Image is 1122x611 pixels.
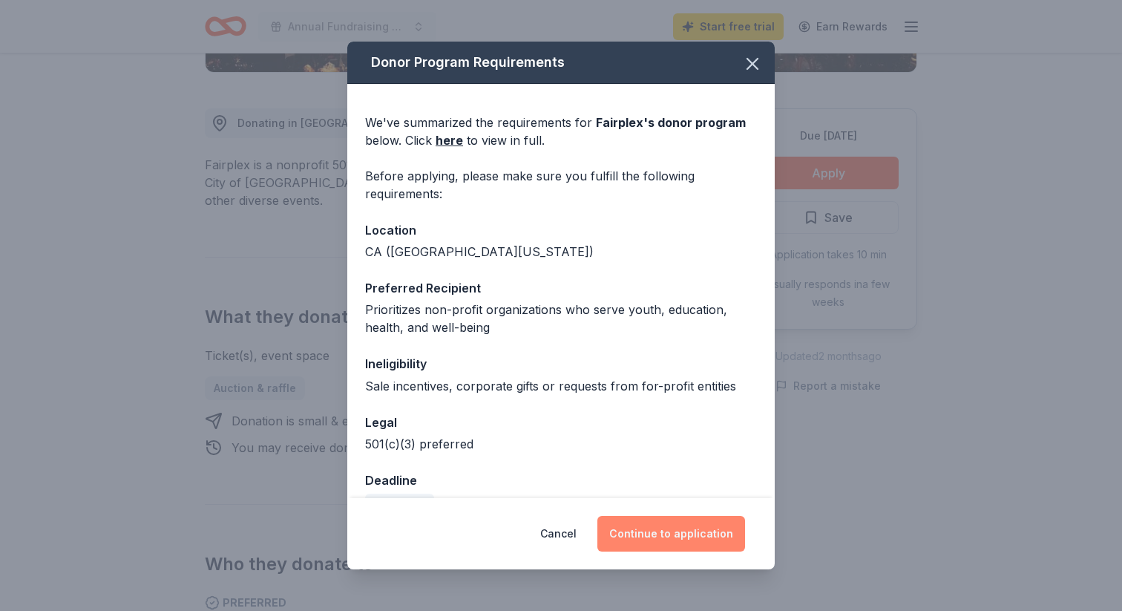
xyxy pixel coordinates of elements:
[365,354,757,373] div: Ineligibility
[365,435,757,453] div: 501(c)(3) preferred
[365,220,757,240] div: Location
[540,516,577,552] button: Cancel
[365,377,757,395] div: Sale incentives, corporate gifts or requests from for-profit entities
[365,278,757,298] div: Preferred Recipient
[365,114,757,149] div: We've summarized the requirements for below. Click to view in full.
[365,494,434,514] div: Due [DATE]
[365,413,757,432] div: Legal
[365,301,757,336] div: Prioritizes non-profit organizations who serve youth, education, health, and well-being
[365,243,757,261] div: CA ([GEOGRAPHIC_DATA][US_STATE])
[596,115,746,130] span: Fairplex 's donor program
[347,42,775,84] div: Donor Program Requirements
[365,167,757,203] div: Before applying, please make sure you fulfill the following requirements:
[597,516,745,552] button: Continue to application
[365,471,757,490] div: Deadline
[436,131,463,149] a: here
